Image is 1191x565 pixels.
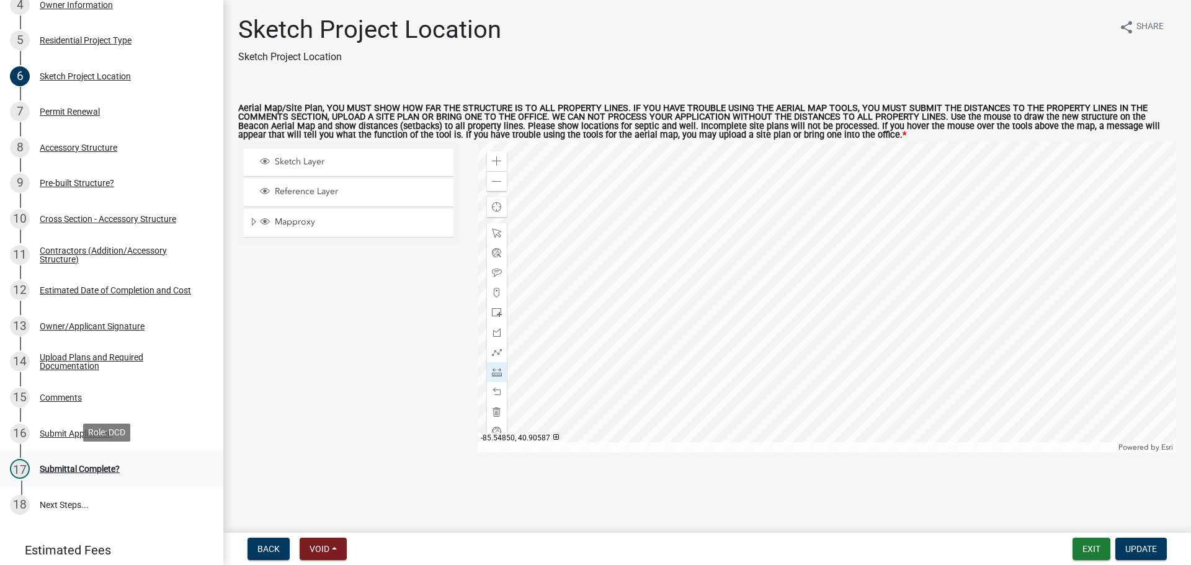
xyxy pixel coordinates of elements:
[40,393,82,402] div: Comments
[10,102,30,122] div: 7
[10,538,203,563] a: Estimated Fees
[40,246,203,264] div: Contractors (Addition/Accessory Structure)
[40,143,117,152] div: Accessory Structure
[10,388,30,407] div: 15
[1161,443,1173,452] a: Esri
[310,544,329,554] span: Void
[272,186,449,197] span: Reference Layer
[1115,442,1176,452] div: Powered by
[249,216,258,229] span: Expand
[244,209,453,238] li: Mapproxy
[40,36,132,45] div: Residential Project Type
[1125,544,1157,554] span: Update
[40,215,176,223] div: Cross Section - Accessory Structure
[258,156,449,169] div: Sketch Layer
[487,171,507,191] div: Zoom out
[258,216,449,229] div: Mapproxy
[10,424,30,443] div: 16
[10,245,30,265] div: 11
[238,104,1176,140] label: Aerial Map/Site Plan, YOU MUST SHOW HOW FAR THE STRUCTURE IS TO ALL PROPERTY LINES. IF YOU HAVE T...
[487,197,507,217] div: Find my location
[238,50,501,65] p: Sketch Project Location
[10,352,30,371] div: 14
[40,107,100,116] div: Permit Renewal
[258,186,449,198] div: Reference Layer
[244,149,453,177] li: Sketch Layer
[1119,20,1134,35] i: share
[40,179,114,187] div: Pre-built Structure?
[40,353,203,370] div: Upload Plans and Required Documentation
[10,280,30,300] div: 12
[487,151,507,171] div: Zoom in
[40,286,191,295] div: Estimated Date of Completion and Cost
[10,30,30,50] div: 5
[1073,538,1110,560] button: Exit
[272,216,449,228] span: Mapproxy
[40,1,113,9] div: Owner Information
[10,138,30,158] div: 8
[40,72,131,81] div: Sketch Project Location
[10,66,30,86] div: 6
[10,173,30,193] div: 9
[83,424,130,442] div: Role: DCD
[1115,538,1167,560] button: Update
[10,459,30,479] div: 17
[248,538,290,560] button: Back
[272,156,449,167] span: Sketch Layer
[10,495,30,515] div: 18
[1136,20,1164,35] span: Share
[257,544,280,554] span: Back
[10,209,30,229] div: 10
[10,316,30,336] div: 13
[243,146,455,241] ul: Layer List
[40,322,145,331] div: Owner/Applicant Signature
[40,429,112,438] div: Submit Application
[238,15,501,45] h1: Sketch Project Location
[244,179,453,207] li: Reference Layer
[300,538,347,560] button: Void
[1109,15,1174,39] button: shareShare
[40,465,120,473] div: Submittal Complete?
